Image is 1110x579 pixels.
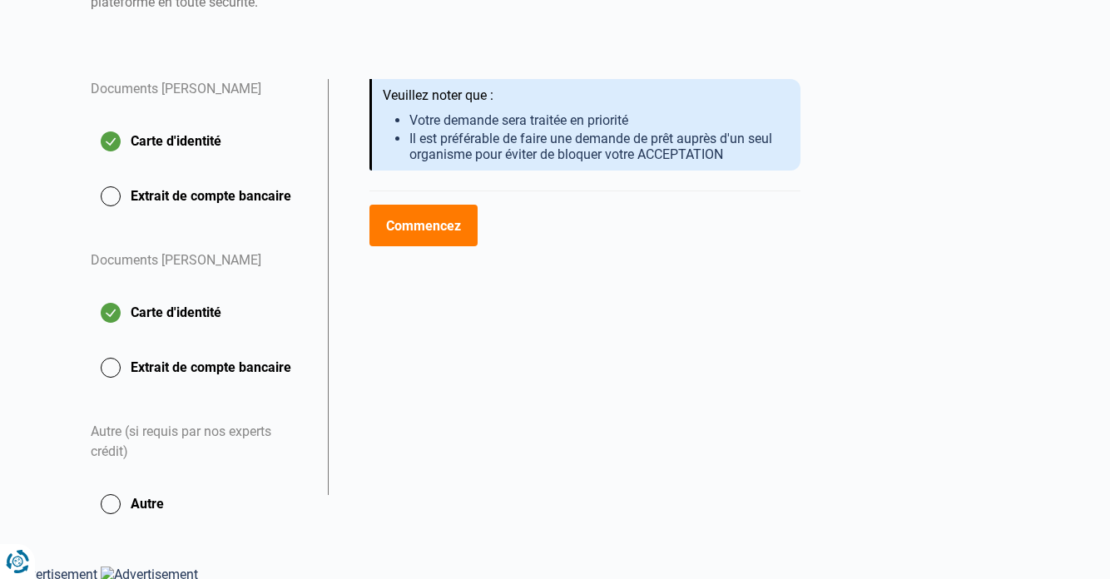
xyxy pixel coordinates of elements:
[91,176,308,217] button: Extrait de compte bancaire
[409,131,787,162] li: Il est préférable de faire une demande de prêt auprès d'un seul organisme pour éviter de bloquer ...
[369,205,477,246] button: Commencez
[91,230,308,292] div: Documents [PERSON_NAME]
[91,121,308,162] button: Carte d'identité
[91,347,308,388] button: Extrait de compte bancaire
[91,292,308,334] button: Carte d'identité
[383,87,787,104] div: Veuillez noter que :
[91,402,308,483] div: Autre (si requis par nos experts crédit)
[409,112,787,128] li: Votre demande sera traitée en priorité
[91,483,308,525] button: Autre
[91,79,308,121] div: Documents [PERSON_NAME]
